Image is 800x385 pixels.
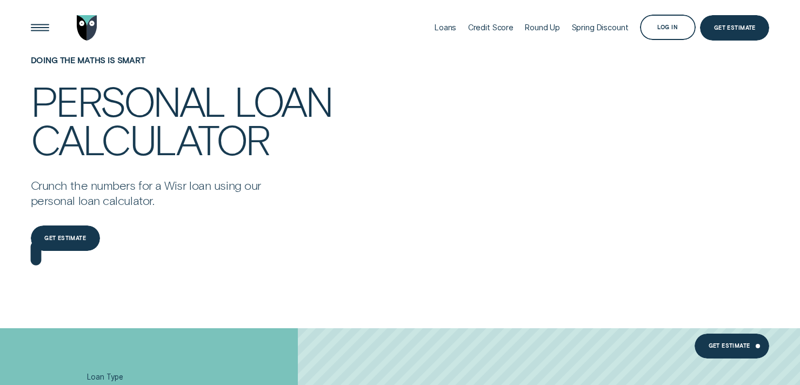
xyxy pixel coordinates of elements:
[640,15,696,39] button: Log in
[31,120,270,159] div: calculator
[31,81,332,158] h4: Personal loan calculator
[700,15,769,40] a: Get Estimate
[31,178,271,208] p: Crunch the numbers for a Wisr loan using our personal loan calculator.
[435,23,456,32] div: Loans
[31,81,225,120] div: Personal
[77,15,98,40] img: Wisr
[28,15,52,40] button: Open Menu
[31,225,100,250] a: Get estimate
[31,56,332,81] h1: Doing the maths is smart
[695,334,770,359] a: Get estimate
[572,23,629,32] div: Spring Discount
[87,373,123,382] span: Loan Type
[525,23,560,32] div: Round Up
[468,23,514,32] div: Credit Score
[234,81,332,120] div: loan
